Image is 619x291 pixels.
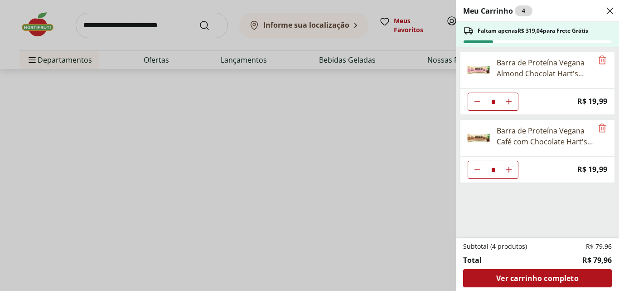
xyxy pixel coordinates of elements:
button: Aumentar Quantidade [500,161,518,179]
span: Ver carrinho completo [496,275,578,282]
span: R$ 79,96 [582,255,612,266]
div: Barra de Proteína Vegana Café com Chocolate Hart's 70g [497,125,593,147]
span: R$ 79,96 [586,242,612,251]
input: Quantidade Atual [486,93,500,110]
input: Quantidade Atual [486,161,500,178]
span: Faltam apenas R$ 319,04 para Frete Grátis [478,27,588,35]
a: Ver carrinho completo [463,269,612,287]
img: Barra de Proteína Vegana Café com Chocolate Hart's 70g [466,125,491,151]
span: Subtotal (4 produtos) [463,242,527,251]
span: Total [463,255,482,266]
span: R$ 19,99 [577,163,607,176]
h2: Meu Carrinho [463,5,532,16]
div: 4 [515,5,532,16]
button: Diminuir Quantidade [468,161,486,179]
button: Aumentar Quantidade [500,93,518,111]
button: Diminuir Quantidade [468,93,486,111]
button: Remove [597,55,608,66]
img: Barra de Proteína Vegana Almond Chocolat Hart's Natural 70g [466,57,491,83]
div: Barra de Proteína Vegana Almond Chocolat Hart's Natural 70g [497,57,593,79]
button: Remove [597,123,608,134]
span: R$ 19,99 [577,95,607,108]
